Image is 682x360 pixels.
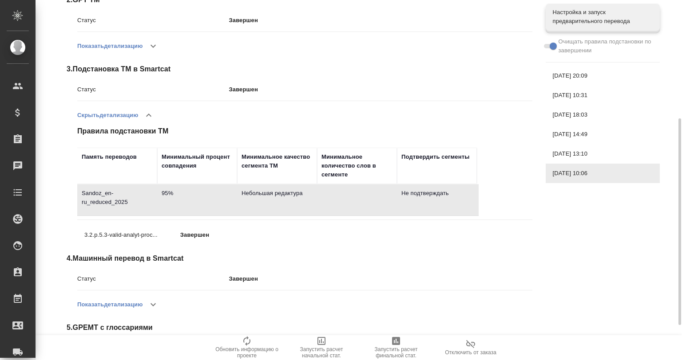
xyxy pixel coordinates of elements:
[553,169,653,178] span: [DATE] 10:06
[546,144,660,164] div: [DATE] 13:10
[401,153,469,161] div: Подтвердить сегменты
[359,335,433,360] button: Запустить расчет финальной стат.
[546,86,660,105] div: [DATE] 10:31
[553,71,653,80] span: [DATE] 20:09
[210,335,284,360] button: Обновить информацию о проекте
[215,346,279,359] span: Обновить информацию о проекте
[553,110,653,119] span: [DATE] 18:03
[546,105,660,125] div: [DATE] 18:03
[77,126,486,137] span: Правила подстановки TM
[67,322,532,333] span: 5 . GPEMT с глоссариями
[242,153,313,170] div: Минимальное качество сегмента TM
[67,253,532,264] span: 4 . Машинный перевод в Smartcat
[284,335,359,360] button: Запустить расчет начальной стат.
[77,85,229,94] p: Статус
[77,294,143,315] button: Показатьдетализацию
[445,349,496,356] span: Отключить от заказа
[553,130,653,139] span: [DATE] 14:49
[82,153,137,161] div: Память переводов
[229,274,532,283] p: Завершен
[546,164,660,183] div: [DATE] 10:06
[77,274,229,283] p: Статус
[433,335,508,360] button: Отключить от заказа
[553,149,653,158] span: [DATE] 13:10
[77,16,229,25] p: Статус
[162,189,233,198] span: 95%
[180,231,276,239] p: Завершен
[546,66,660,86] div: [DATE] 20:09
[321,153,393,179] div: Минимальное количество слов в сегменте
[559,37,653,55] span: Очищать правила подстановки по завершении
[77,105,138,126] button: Скрытьдетализацию
[553,91,653,100] span: [DATE] 10:31
[67,64,532,74] span: 3 . Подстановка ТМ в Smartcat
[229,16,532,25] p: Завершен
[82,189,153,207] span: Sandoz_en-ru_reduced_2025
[84,231,180,239] p: 3.2.p.5.3-valid-analyt-proc...
[289,346,353,359] span: Запустить расчет начальной стат.
[553,8,653,26] span: Настройка и запуск предварительного перевода
[546,4,660,30] div: Настройка и запуск предварительного перевода
[546,125,660,144] div: [DATE] 14:49
[229,85,532,94] p: Завершен
[242,189,313,198] span: Небольшая редактура
[162,153,233,170] div: Минимальный процент совпадения
[364,346,428,359] span: Запустить расчет финальной стат.
[401,189,472,198] span: Не подтверждать
[77,35,143,57] button: Показатьдетализацию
